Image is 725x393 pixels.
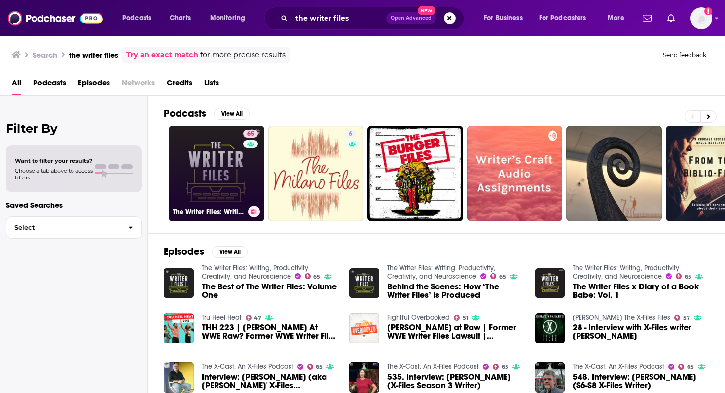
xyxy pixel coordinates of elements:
[493,364,508,370] a: 65
[601,10,637,26] button: open menu
[12,75,21,95] a: All
[349,362,379,393] img: 535. Interview: Kim Newton (X-Files Season 3 Writer)
[15,157,93,164] span: Want to filter your results?
[349,268,379,298] a: Behind the Scenes: How ‘The Writer Files’ Is Produced
[535,362,565,393] img: 548. Interview: Jeffrey Bell (S6-S8 X-Files Writer)
[535,313,565,343] img: 28 - Interview with X-Files writer Darin Morgan
[202,373,338,390] span: Interview: [PERSON_NAME] (aka [PERSON_NAME]' X-Files Writer/Director)
[173,208,244,216] h3: The Writer Files: Writing, Productivity, Creativity, and Neuroscience
[202,313,242,322] a: Tru Heel Heat
[202,362,293,371] a: The X-Cast: An X-Files Podcast
[349,313,379,343] img: CM Punk at Raw | Former WWE Writer Files Lawsuit | Coexisting w/ Rob & Maggie | 04/28/23 | Fightful
[349,129,352,139] span: 6
[418,6,435,15] span: New
[533,10,601,26] button: open menu
[246,315,262,321] a: 47
[164,362,194,393] img: Interview: Darin Morgan (aka Bleepin' X-Files Writer/Director)
[247,129,254,139] span: 65
[387,323,523,340] span: [PERSON_NAME] at Raw | Former WWE Writer Files Lawsuit | Coexisting w/ [PERSON_NAME] & [PERSON_NA...
[122,75,155,95] span: Networks
[573,373,709,390] a: 548. Interview: Jeffrey Bell (S6-S8 X-Files Writer)
[639,10,655,27] a: Show notifications dropdown
[387,323,523,340] a: CM Punk at Raw | Former WWE Writer Files Lawsuit | Coexisting w/ Rob & Maggie | 04/28/23 | Fightful
[6,121,142,136] h2: Filter By
[660,51,709,59] button: Send feedback
[167,75,192,95] span: Credits
[15,167,93,181] span: Choose a tab above to access filters.
[387,283,523,299] a: Behind the Scenes: How ‘The Writer Files’ Is Produced
[202,373,338,390] a: Interview: Darin Morgan (aka Bleepin' X-Files Writer/Director)
[164,246,248,258] a: EpisodesView All
[202,323,338,340] a: THH 223 | CM Punk At WWE Raw? Former WWE Writer Files Lawsuit Over Racist Storylines?
[690,7,712,29] img: User Profile
[608,11,624,25] span: More
[573,323,709,340] a: 28 - Interview with X-Files writer Darin Morgan
[539,11,586,25] span: For Podcasters
[305,273,321,279] a: 65
[33,50,57,60] h3: Search
[164,246,204,258] h2: Episodes
[463,316,468,320] span: 51
[387,362,479,371] a: The X-Cast: An X-Files Podcast
[387,373,523,390] a: 535. Interview: Kim Newton (X-Files Season 3 Writer)
[683,316,690,320] span: 57
[122,11,151,25] span: Podcasts
[490,273,506,279] a: 65
[687,365,694,369] span: 65
[6,216,142,239] button: Select
[164,268,194,298] img: The Best of The Writer Files: Volume One
[573,313,670,322] a: Kumail Nanjiani's The X-Files Files
[203,10,258,26] button: open menu
[573,283,709,299] a: The Writer Files x Diary of a Book Babe: Vol. 1
[126,49,198,61] a: Try an exact match
[212,246,248,258] button: View All
[502,365,508,369] span: 65
[573,373,709,390] span: 548. Interview: [PERSON_NAME] (S6-S8 X-Files Writer)
[69,50,118,60] h3: the writer files
[78,75,110,95] a: Episodes
[202,283,338,299] a: The Best of The Writer Files: Volume One
[6,200,142,210] p: Saved Searches
[210,11,245,25] span: Monitoring
[164,107,250,120] a: PodcastsView All
[690,7,712,29] button: Show profile menu
[170,11,191,25] span: Charts
[345,130,356,138] a: 6
[274,7,473,30] div: Search podcasts, credits, & more...
[484,11,523,25] span: For Business
[163,10,197,26] a: Charts
[164,107,206,120] h2: Podcasts
[678,364,694,370] a: 65
[387,313,450,322] a: Fightful Overbooked
[6,224,120,231] span: Select
[387,264,495,281] a: The Writer Files: Writing, Productivity, Creativity, and Neuroscience
[499,275,506,279] span: 65
[115,10,164,26] button: open menu
[316,365,323,369] span: 65
[214,108,250,120] button: View All
[690,7,712,29] span: Logged in as torisims
[200,49,286,61] span: for more precise results
[391,16,432,21] span: Open Advanced
[8,9,103,28] img: Podchaser - Follow, Share and Rate Podcasts
[169,126,264,221] a: 65The Writer Files: Writing, Productivity, Creativity, and Neuroscience
[33,75,66,95] a: Podcasts
[535,268,565,298] img: The Writer Files x Diary of a Book Babe: Vol. 1
[477,10,535,26] button: open menu
[204,75,219,95] a: Lists
[674,315,690,321] a: 57
[164,313,194,343] img: THH 223 | CM Punk At WWE Raw? Former WWE Writer Files Lawsuit Over Racist Storylines?
[573,362,664,371] a: The X-Cast: An X-Files Podcast
[307,364,323,370] a: 65
[386,12,436,24] button: Open AdvancedNew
